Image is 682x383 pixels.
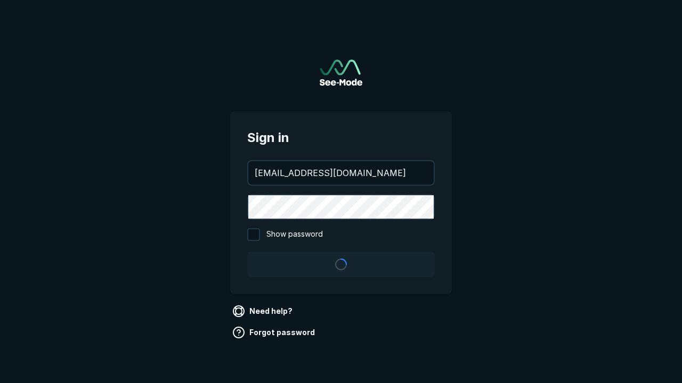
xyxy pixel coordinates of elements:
a: Go to sign in [320,60,362,86]
a: Forgot password [230,324,319,341]
img: See-Mode Logo [320,60,362,86]
span: Sign in [247,128,435,147]
a: Need help? [230,303,297,320]
input: your@email.com [248,161,434,185]
span: Show password [266,228,323,241]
